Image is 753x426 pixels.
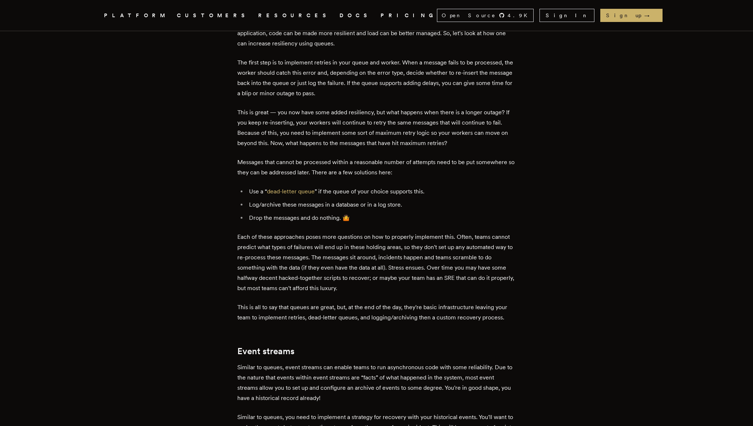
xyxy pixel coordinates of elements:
[237,107,516,148] p: This is great — you now have some added resiliency, but what happens when there is a longer outag...
[340,11,372,20] a: DOCS
[247,200,516,210] li: Log/archive these messages in a database or in a log store.
[600,9,663,22] a: Sign up
[237,157,516,178] p: Messages that cannot be processed within a reasonable number of attempts need to be put somewhere...
[247,186,516,197] li: Use a “ ” if the queue of your choice supports this.
[644,12,657,19] span: →
[237,232,516,293] p: Each of these approaches poses more questions on how to properly implement this. Often, teams can...
[442,12,496,19] span: Open Source
[237,58,516,99] p: The first step is to implement retries in your queue and worker. When a message fails to be proce...
[177,11,249,20] a: CUSTOMERS
[267,188,315,195] a: dead-letter queue
[381,11,437,20] a: PRICING
[237,362,516,403] p: Similar to queues, event streams can enable teams to run asynchronous code with some reliability....
[237,346,516,356] h2: Event streams
[539,9,594,22] a: Sign In
[247,213,516,223] li: Drop the messages and do nothing. 🤷
[104,11,168,20] button: PLATFORM
[237,302,516,323] p: This is all to say that queues are great, but, at the end of the day, they're basic infrastructur...
[258,11,331,20] button: RESOURCES
[508,12,532,19] span: 4.9 K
